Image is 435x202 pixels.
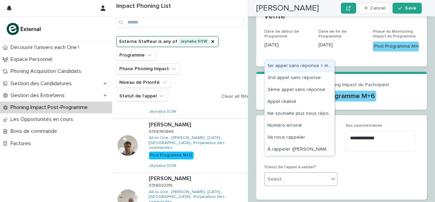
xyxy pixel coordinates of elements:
[116,50,156,61] button: Programme
[393,3,421,14] button: Save
[149,109,176,114] a: Jeynaba SOW
[116,17,244,28] input: Search
[149,164,176,168] a: Jeynaba SOW
[116,91,168,102] button: Statut de l'appel
[265,84,334,96] div: 3ème appel sans réponse
[8,92,70,99] p: Gestion des Entretiens
[359,3,391,14] button: Cancel
[264,30,299,38] span: Date de début de Programme
[370,6,385,11] span: Cancel
[265,108,334,120] div: Ne souhaite plus nous répondre
[116,3,244,10] h1: Impact Phoning List
[8,104,93,111] p: Phoning Impact Post-Programme
[8,116,79,123] p: Les Opportunités en cours
[8,128,63,135] p: Bons de commande
[116,36,219,47] button: Externe Staffeur
[307,91,376,102] div: Post Programme M+6
[265,96,334,108] div: Appel réalisé
[149,182,174,188] p: 0758002315
[294,82,389,87] span: Phase de Monitoring Impact du Participant
[112,119,248,173] a: [PERSON_NAME][PERSON_NAME] 07587408490758740849 All-in-One - [PERSON_NAME] - [DATE] - [GEOGRAPHIC...
[8,140,36,147] p: Factures
[8,56,58,63] p: Espace Personnel
[265,120,334,132] div: Numéro erroné
[149,128,175,134] p: 0758740849
[8,68,87,75] p: Phoning Acquisition Candidats
[149,136,245,150] a: All-in-One - [PERSON_NAME] - [DATE] - [GEOGRAPHIC_DATA] - Préparateur des commandes
[318,42,364,49] p: [DATE]
[264,165,316,169] span: Statut de l'appel à valider
[265,72,334,84] div: 2nd appel sans réponse
[346,124,382,128] span: Vos commentaires
[265,132,334,144] div: Va nous rappeler
[116,77,171,88] button: Niveau de Priorité
[256,3,319,13] h2: Mohamed rachid MOKRANI
[373,30,416,38] span: Phase du Monitoring Impact du Programme
[5,22,43,36] img: bc51vvfgR2QLHU84CWIQ
[8,80,77,87] p: Gestion des Candidatures
[219,91,254,102] button: Clear all filters
[149,174,192,182] p: [PERSON_NAME]
[265,144,334,156] div: À rappeler (créneau en commentaire)
[116,63,180,74] button: Phase Phoning Impact
[267,176,284,183] div: Select...
[265,60,334,72] div: 1er appel sans réponse > message laissé
[221,94,254,99] span: Clear all filters
[264,42,310,49] p: [DATE]
[149,152,194,159] div: Post Programme M+12
[149,120,192,128] p: [PERSON_NAME]
[405,6,416,11] span: Save
[373,42,422,51] div: Post Programme M+6
[8,44,85,51] p: Découvrir l'univers each One !
[318,30,347,38] span: Date de fin de Programme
